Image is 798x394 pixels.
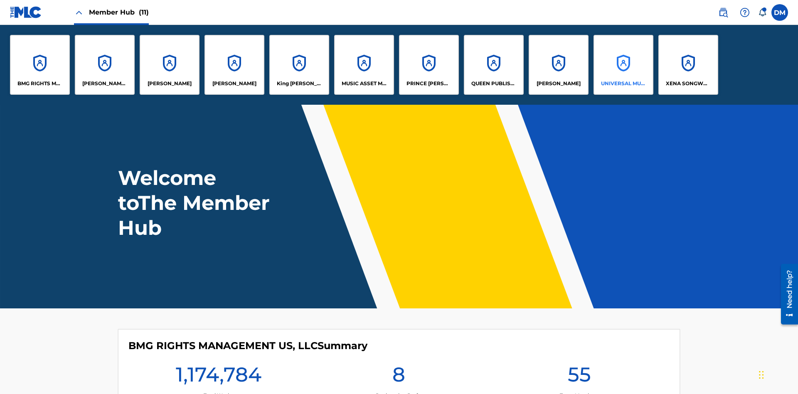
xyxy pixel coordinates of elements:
p: King McTesterson [277,80,322,87]
a: Public Search [715,4,731,21]
p: XENA SONGWRITER [666,80,711,87]
h1: 55 [568,362,591,392]
div: Help [736,4,753,21]
a: Accounts[PERSON_NAME] [529,35,589,95]
a: AccountsXENA SONGWRITER [658,35,718,95]
p: PRINCE MCTESTERSON [406,80,452,87]
p: CLEO SONGWRITER [82,80,128,87]
div: Drag [759,362,764,387]
a: AccountsUNIVERSAL MUSIC PUB GROUP [594,35,653,95]
img: Close [74,7,84,17]
iframe: Chat Widget [756,354,798,394]
a: Accounts[PERSON_NAME] SONGWRITER [75,35,135,95]
h1: 8 [392,362,405,392]
p: ELVIS COSTELLO [148,80,192,87]
iframe: Resource Center [775,261,798,329]
a: AccountsMUSIC ASSET MANAGEMENT (MAM) [334,35,394,95]
a: AccountsBMG RIGHTS MANAGEMENT US, LLC [10,35,70,95]
p: EYAMA MCSINGER [212,80,256,87]
p: UNIVERSAL MUSIC PUB GROUP [601,80,646,87]
a: AccountsKing [PERSON_NAME] [269,35,329,95]
div: Notifications [758,8,766,17]
img: help [740,7,750,17]
img: search [718,7,728,17]
p: QUEEN PUBLISHA [471,80,517,87]
span: Member Hub [89,7,149,17]
a: AccountsQUEEN PUBLISHA [464,35,524,95]
a: Accounts[PERSON_NAME] [140,35,199,95]
h1: Welcome to The Member Hub [118,165,273,240]
p: BMG RIGHTS MANAGEMENT US, LLC [17,80,63,87]
img: MLC Logo [10,6,42,18]
h4: BMG RIGHTS MANAGEMENT US, LLC [128,340,367,352]
p: RONALD MCTESTERSON [537,80,581,87]
div: User Menu [771,4,788,21]
a: AccountsPRINCE [PERSON_NAME] [399,35,459,95]
p: MUSIC ASSET MANAGEMENT (MAM) [342,80,387,87]
a: Accounts[PERSON_NAME] [204,35,264,95]
span: (11) [139,8,149,16]
h1: 1,174,784 [176,362,261,392]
